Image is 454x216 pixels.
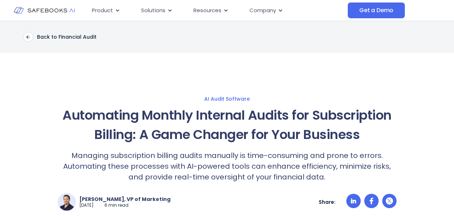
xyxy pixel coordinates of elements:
[23,32,97,42] a: Back to Financial Audit
[86,4,348,18] div: Menu Toggle
[104,202,128,208] p: 6 min read
[37,34,97,40] p: Back to Financial Audit
[141,6,165,15] span: Solutions
[79,196,170,202] p: [PERSON_NAME], VP of Marketing
[58,150,397,182] p: Managing subscription billing audits manually is time-consuming and prone to errors. Automating t...
[348,3,405,18] a: Get a Demo
[79,202,94,208] p: [DATE]
[193,6,221,15] span: Resources
[359,7,393,14] span: Get a Demo
[319,199,336,205] p: Share:
[92,6,113,15] span: Product
[58,106,397,144] h1: Automating Monthly Internal Audits for Subscription Billing: A Game Changer for Your Business
[249,6,276,15] span: Company
[86,4,348,18] nav: Menu
[7,96,447,102] a: AI Audit Software
[58,193,75,211] img: Yuval Michaeli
